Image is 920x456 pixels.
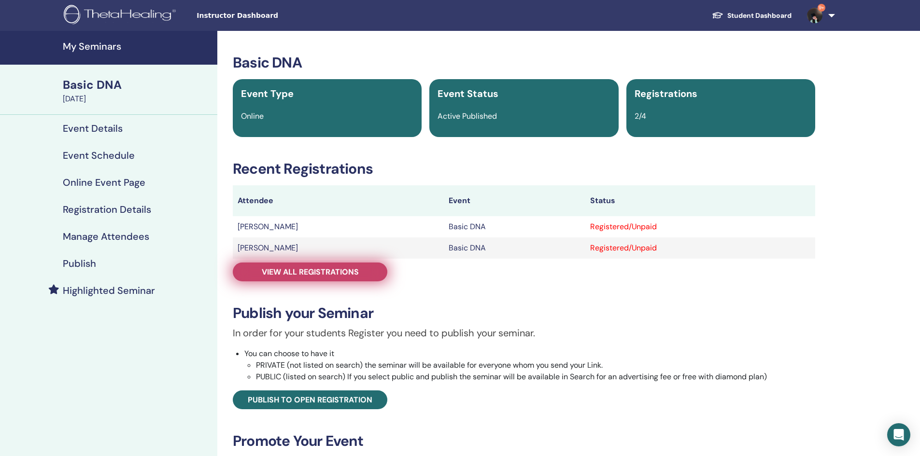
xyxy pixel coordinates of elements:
a: View all registrations [233,263,387,281]
p: In order for your students Register you need to publish your seminar. [233,326,815,340]
a: Publish to open registration [233,390,387,409]
h4: Highlighted Seminar [63,285,155,296]
h3: Recent Registrations [233,160,815,178]
th: Attendee [233,185,444,216]
li: You can choose to have it [244,348,815,383]
span: Registrations [635,87,697,100]
img: graduation-cap-white.svg [712,11,723,19]
a: Student Dashboard [704,7,799,25]
span: Event Status [438,87,498,100]
div: Registered/Unpaid [590,242,810,254]
a: Basic DNA[DATE] [57,77,217,105]
div: Registered/Unpaid [590,221,810,233]
th: Event [444,185,585,216]
img: logo.png [64,5,179,27]
h4: Online Event Page [63,177,145,188]
td: [PERSON_NAME] [233,216,444,237]
li: PRIVATE (not listed on search) the seminar will be available for everyone whom you send your Link. [256,359,815,371]
h3: Basic DNA [233,54,815,71]
h4: Event Details [63,123,123,134]
td: Basic DNA [444,216,585,237]
span: Active Published [438,111,497,121]
h4: Manage Attendees [63,231,149,242]
h4: My Seminars [63,41,212,52]
h4: Publish [63,258,96,269]
span: View all registrations [262,267,359,277]
div: Basic DNA [63,77,212,93]
span: Event Type [241,87,294,100]
span: Instructor Dashboard [197,11,341,21]
h3: Publish your Seminar [233,304,815,322]
span: 2/4 [635,111,646,121]
h3: Promote Your Event [233,432,815,450]
td: [PERSON_NAME] [233,237,444,259]
img: default.jpg [807,8,822,23]
span: 9+ [818,4,825,12]
li: PUBLIC (listed on search) If you select public and publish the seminar will be available in Searc... [256,371,815,383]
div: Open Intercom Messenger [887,423,910,446]
span: Publish to open registration [248,395,372,405]
h4: Registration Details [63,204,151,215]
div: [DATE] [63,93,212,105]
th: Status [585,185,815,216]
h4: Event Schedule [63,150,135,161]
span: Online [241,111,264,121]
td: Basic DNA [444,237,585,259]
